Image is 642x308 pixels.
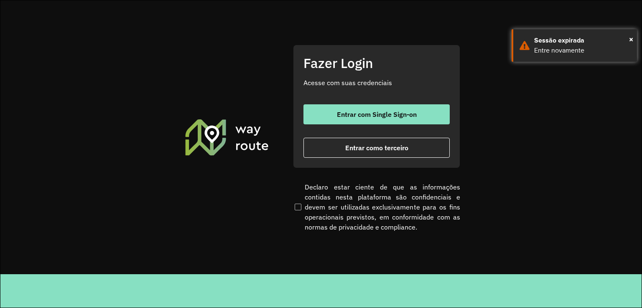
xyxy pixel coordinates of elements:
[303,104,450,124] button: button
[345,144,408,151] span: Entrar como terceiro
[293,182,460,232] label: Declaro estar ciente de que as informações contidas nesta plataforma são confidenciais e devem se...
[184,118,270,157] img: Roteirizador AmbevTech
[303,55,450,71] h2: Fazer Login
[534,35,631,45] div: Sessão expirada
[303,138,450,158] button: button
[629,33,633,45] button: Close
[303,78,450,88] p: Acesse com suas credenciais
[534,45,631,56] div: Entre novamente
[629,33,633,45] span: ×
[337,111,417,118] span: Entrar com Single Sign-on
